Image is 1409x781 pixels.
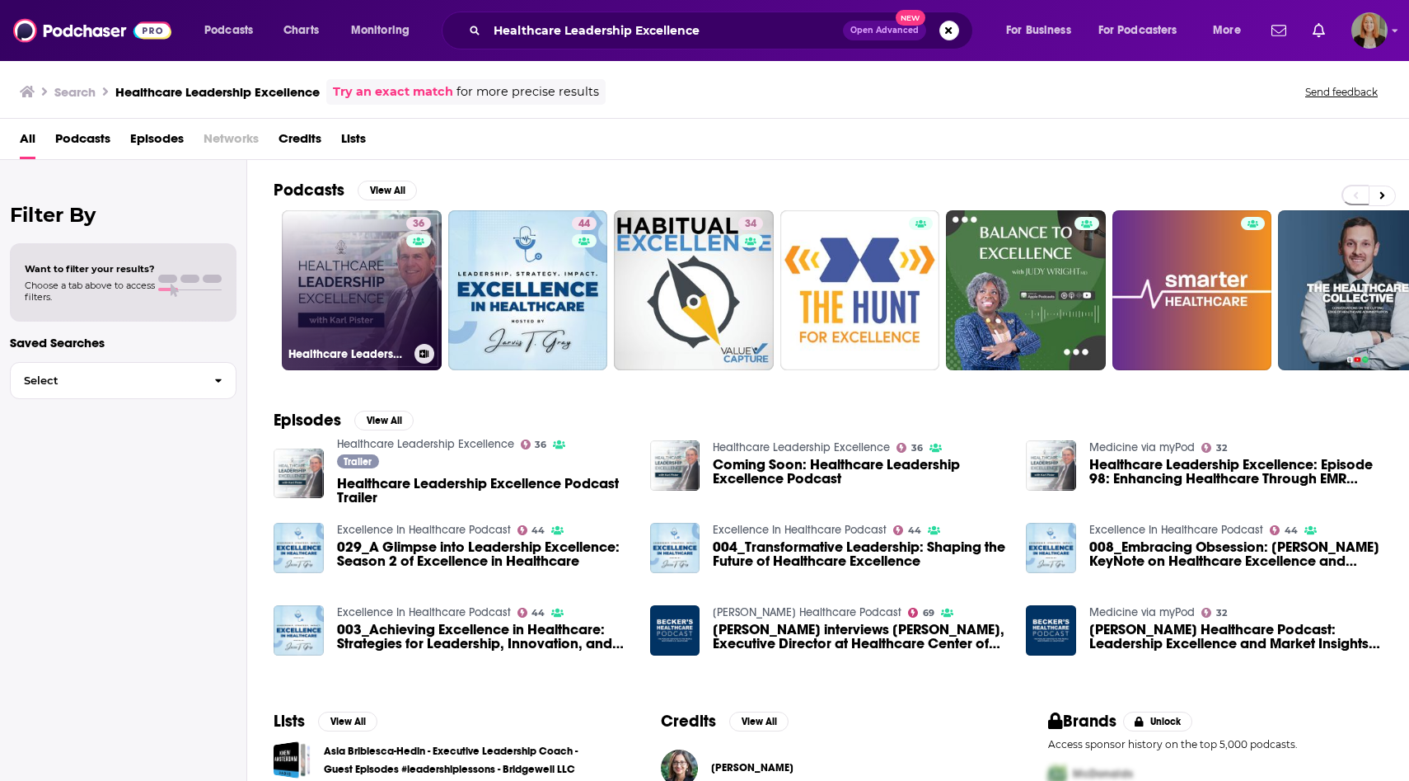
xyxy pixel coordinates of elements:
a: Excellence In Healthcare Podcast [713,523,887,537]
span: Logged in as emckenzie [1351,12,1388,49]
h2: Lists [274,711,305,732]
span: 34 [745,216,756,233]
a: 34 [614,210,774,370]
button: Send feedback [1300,85,1383,99]
a: 44 [517,525,545,535]
a: Asia Bribiesca-Hedin - Executive Leadership Coach - Guest Episodes #leadershiplessons - Bridgewel... [274,741,311,779]
p: Access sponsor history on the top 5,000 podcasts. [1048,738,1383,750]
a: Excellence In Healthcare Podcast [1089,523,1263,537]
a: Healthcare Leadership Excellence [337,437,514,451]
button: View All [318,712,377,732]
input: Search podcasts, credits, & more... [487,17,843,44]
h2: Credits [661,711,716,732]
img: 029_A Glimpse into Leadership Excellence: Season 2 of Excellence in Healthcare [274,523,324,573]
a: Medicine via myPod [1089,440,1195,454]
h3: Search [54,84,96,100]
a: Charts [273,17,329,44]
a: Lists [341,125,366,159]
img: Healthcare Leadership Excellence Podcast Trailer [274,449,324,499]
p: Saved Searches [10,335,236,351]
span: for more precise results [456,82,599,101]
a: Excellence In Healthcare Podcast [337,605,511,619]
img: Coming Soon: Healthcare Leadership Excellence Podcast [650,440,700,491]
a: Becker’s Healthcare Podcast [713,605,901,619]
a: Podcasts [55,125,110,159]
button: open menu [193,17,274,44]
button: View All [358,181,417,200]
h2: Podcasts [274,180,344,200]
a: Podchaser - Follow, Share and Rate Podcasts [13,15,171,46]
span: 44 [578,216,590,233]
a: 44 [572,217,597,230]
a: Try an exact match [333,82,453,101]
a: 36 [406,217,431,230]
span: 44 [908,527,921,534]
a: Asia Bribiesca-Hedin - Executive Leadership Coach - Guest Episodes #leadershiplessons - Bridgewel... [324,742,608,779]
a: 44 [517,608,545,618]
h3: Healthcare Leadership Excellence [288,347,408,361]
a: Becker’s Healthcare Podcast: Leadership Excellence and Market Insights with Molly Gamble [1026,605,1076,656]
a: 029_A Glimpse into Leadership Excellence: Season 2 of Excellence in Healthcare [337,540,630,568]
span: Select [11,375,201,386]
img: 004_Transformative Leadership: Shaping the Future of Healthcare Excellence [650,523,700,573]
a: 44 [448,210,608,370]
span: 32 [1216,609,1227,617]
a: PodcastsView All [274,180,417,200]
a: Episodes [130,125,184,159]
span: Want to filter your results? [25,263,155,275]
span: Monitoring [351,19,410,42]
a: 36 [521,440,547,449]
button: Select [10,362,236,399]
span: Coming Soon: Healthcare Leadership Excellence Podcast [713,458,1006,486]
h2: Episodes [274,410,341,430]
span: [PERSON_NAME] Healthcare Podcast: Leadership Excellence and Market Insights with [PERSON_NAME] [1089,623,1383,651]
button: Unlock [1123,712,1193,732]
span: Trailer [344,457,372,467]
button: Show profile menu [1351,12,1388,49]
span: New [896,10,925,26]
a: Susan Kansagra [711,761,793,774]
a: 32 [1201,443,1227,453]
button: open menu [1201,17,1262,44]
a: 004_Transformative Leadership: Shaping the Future of Healthcare Excellence [713,540,1006,568]
a: 32 [1201,608,1227,618]
a: Healthcare Leadership Excellence: Episode 98: Enhancing Healthcare Through EMR Implementation wit... [1089,458,1383,486]
img: Healthcare Leadership Excellence: Episode 98: Enhancing Healthcare Through EMR Implementation wit... [1026,440,1076,491]
button: Open AdvancedNew [843,21,926,40]
a: Show notifications dropdown [1265,16,1293,45]
a: 34 [738,217,763,230]
a: 44 [893,525,921,535]
span: For Podcasters [1098,19,1177,42]
h3: Healthcare Leadership Excellence [115,84,320,100]
a: EpisodesView All [274,410,414,430]
button: View All [354,411,414,430]
a: 44 [1270,525,1298,535]
a: Scott Becker interviews Bryan Bennett, Executive Director at Healthcare Center of Excellence and ... [650,605,700,656]
span: 008_Embracing Obsession: [PERSON_NAME] KeyNote on Healthcare Excellence and Leadership [1089,540,1383,568]
span: McDonalds [1073,767,1133,781]
span: Charts [283,19,319,42]
span: 003_Achieving Excellence in Healthcare: Strategies for Leadership, Innovation, and Policy Reform [337,623,630,651]
span: 44 [531,609,545,617]
a: Healthcare Leadership Excellence [713,440,890,454]
a: Show notifications dropdown [1306,16,1332,45]
a: All [20,125,35,159]
span: Open Advanced [850,26,919,35]
h2: Brands [1048,711,1116,732]
img: 003_Achieving Excellence in Healthcare: Strategies for Leadership, Innovation, and Policy Reform [274,605,324,656]
a: Healthcare Leadership Excellence Podcast Trailer [337,477,630,505]
a: Credits [279,125,321,159]
span: [PERSON_NAME] [711,761,793,774]
a: CreditsView All [661,711,789,732]
span: 36 [413,216,424,233]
